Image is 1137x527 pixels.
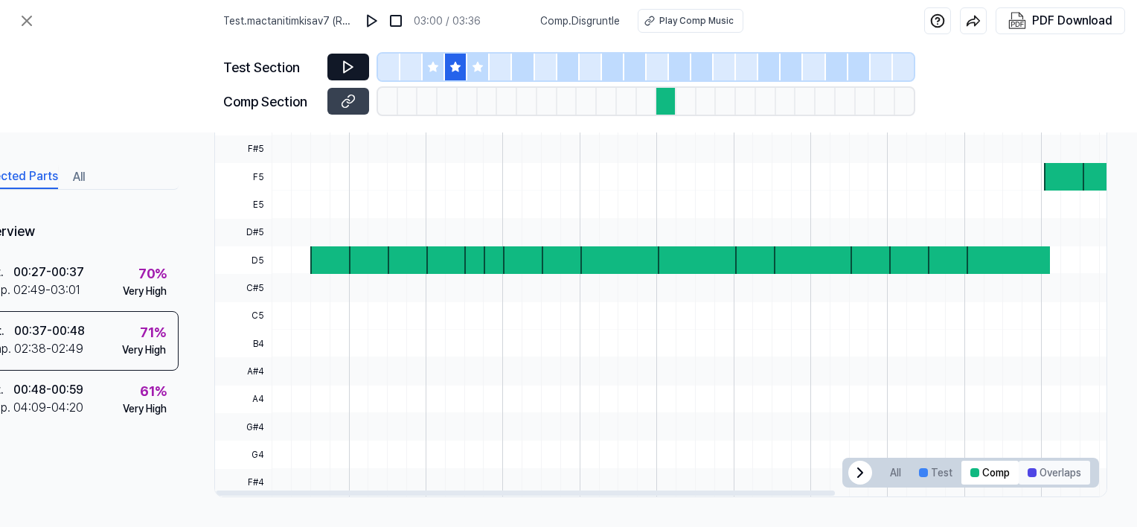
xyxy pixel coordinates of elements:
[223,57,318,77] div: Test Section
[215,246,272,274] span: D5
[223,13,354,29] span: Test . mactanitimkisav7 (Remix)
[140,381,167,401] div: 61 %
[414,13,481,29] div: 03:00 / 03:36
[215,469,272,496] span: F#4
[961,461,1019,485] button: Comp
[388,13,403,28] img: stop
[123,284,167,299] div: Very High
[13,263,84,281] div: 00:27 - 00:37
[659,14,734,28] div: Play Comp Music
[140,322,166,342] div: 71 %
[365,13,379,28] img: play
[13,281,80,299] div: 02:49 - 03:01
[14,322,85,340] div: 00:37 - 00:48
[215,274,272,301] span: C#5
[123,401,167,417] div: Very High
[13,381,83,399] div: 00:48 - 00:59
[540,13,620,29] span: Comp . Disgruntle
[215,163,272,191] span: F5
[966,13,981,28] img: share
[14,340,83,358] div: 02:38 - 02:49
[881,461,910,485] button: All
[122,342,166,358] div: Very High
[215,330,272,357] span: B4
[215,386,272,413] span: A4
[1005,8,1115,33] button: PDF Download
[138,263,167,284] div: 70 %
[215,219,272,246] span: D#5
[215,191,272,218] span: E5
[930,13,945,28] img: help
[215,302,272,330] span: C5
[215,135,272,163] span: F#5
[1019,461,1090,485] button: Overlaps
[1032,11,1112,31] div: PDF Download
[215,441,272,468] span: G4
[910,461,961,485] button: Test
[638,9,743,33] button: Play Comp Music
[1008,12,1026,30] img: PDF Download
[73,165,85,189] button: All
[215,357,272,385] span: A#4
[223,92,318,112] div: Comp Section
[215,413,272,441] span: G#4
[13,399,83,417] div: 04:09 - 04:20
